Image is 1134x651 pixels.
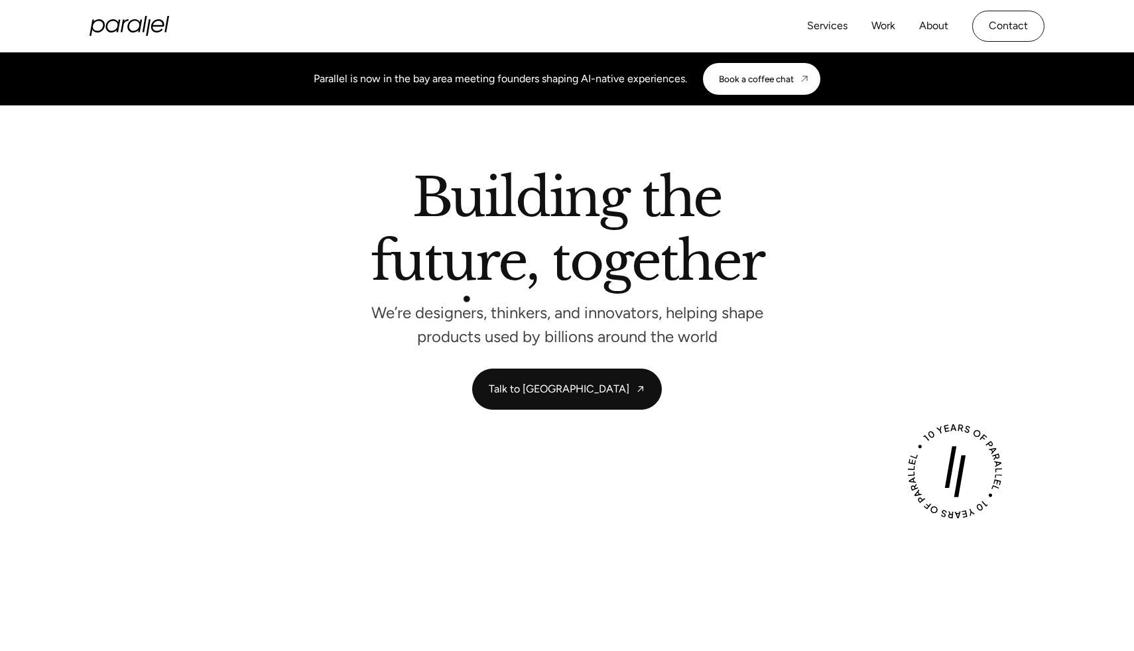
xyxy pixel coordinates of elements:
[371,172,764,293] h2: Building the future, together
[314,71,687,87] div: Parallel is now in the bay area meeting founders shaping AI-native experiences.
[703,63,820,95] a: Book a coffee chat
[90,16,169,36] a: home
[368,307,766,342] p: We’re designers, thinkers, and innovators, helping shape products used by billions around the world
[871,17,895,36] a: Work
[799,74,810,84] img: CTA arrow image
[807,17,848,36] a: Services
[719,74,794,84] div: Book a coffee chat
[972,11,1044,42] a: Contact
[919,17,948,36] a: About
